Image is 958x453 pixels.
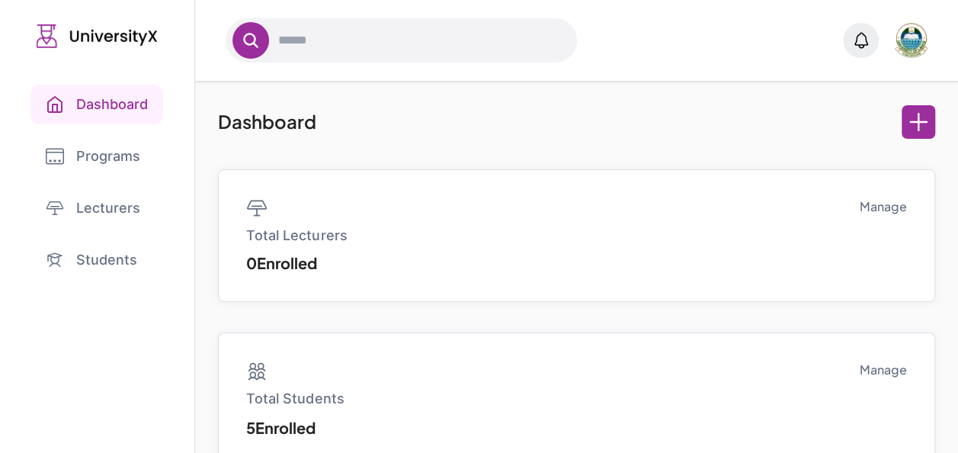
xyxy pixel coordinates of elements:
[246,416,344,440] p: 5 Enrolled
[860,361,907,379] a: Manage
[218,105,316,138] p: Dashboard
[860,198,907,216] a: Manage
[246,252,347,274] p: 0 Enrolled
[30,85,163,124] a: Dashboard
[37,24,158,48] img: UniversityX
[246,388,344,410] p: Total Students
[30,188,164,228] a: Lecturers
[30,137,164,176] a: Programs
[30,240,164,280] a: Students
[246,225,347,246] p: Total Lecturers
